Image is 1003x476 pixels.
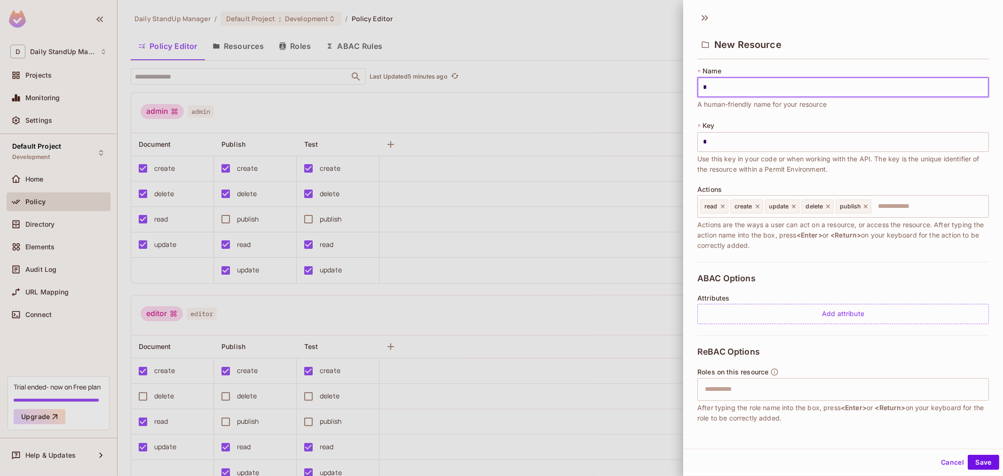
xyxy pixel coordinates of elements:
[840,203,861,210] span: publish
[968,455,999,470] button: Save
[769,203,789,210] span: update
[836,199,871,214] div: publish
[937,455,968,470] button: Cancel
[830,231,861,239] span: <Return>
[730,199,763,214] div: create
[700,199,728,214] div: read
[697,368,768,376] span: Roles on this resource
[734,203,752,210] span: create
[697,154,989,175] span: Use this key in your code or when working with the API. The key is the unique identifier of the r...
[841,404,867,412] span: <Enter>
[765,199,800,214] div: update
[697,220,989,251] span: Actions are the ways a user can act on a resource, or access the resource. After typing the actio...
[806,203,823,210] span: delete
[697,99,827,110] span: A human-friendly name for your resource
[704,203,718,210] span: read
[697,274,756,283] span: ABAC Options
[801,199,834,214] div: delete
[797,231,822,239] span: <Enter>
[714,39,782,50] span: New Resource
[697,294,730,302] span: Attributes
[703,67,721,75] span: Name
[875,404,905,412] span: <Return>
[697,403,989,423] span: After typing the role name into the box, press or on your keyboard for the role to be correctly a...
[697,186,722,193] span: Actions
[697,347,760,357] span: ReBAC Options
[703,122,714,129] span: Key
[697,304,989,324] div: Add attribute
